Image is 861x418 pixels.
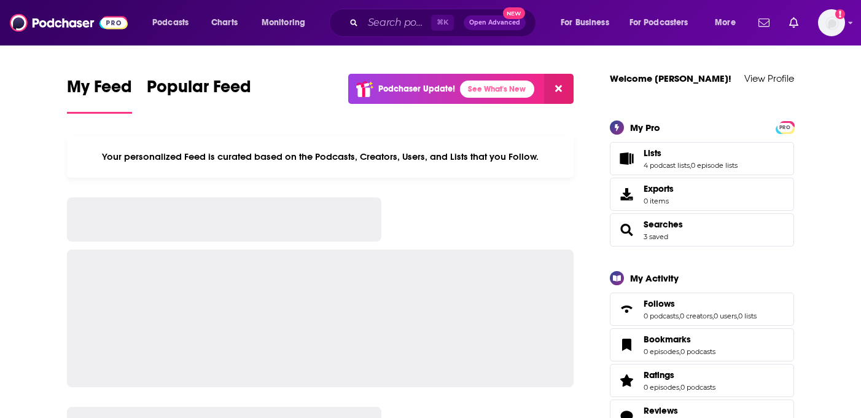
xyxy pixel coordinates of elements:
span: For Podcasters [629,14,688,31]
span: 0 items [644,197,674,205]
div: Search podcasts, credits, & more... [341,9,548,37]
img: User Profile [818,9,845,36]
button: Show profile menu [818,9,845,36]
a: Lists [614,150,639,167]
a: 0 episode lists [691,161,738,170]
input: Search podcasts, credits, & more... [363,13,431,33]
div: My Activity [630,272,679,284]
span: Podcasts [152,14,189,31]
span: Searches [610,213,794,246]
a: 0 users [714,312,737,320]
a: Welcome [PERSON_NAME]! [610,73,731,84]
span: , [690,161,691,170]
a: 0 episodes [644,383,679,392]
a: 0 lists [738,312,757,320]
a: See What's New [460,81,534,98]
span: Exports [644,183,674,194]
span: , [712,312,714,320]
span: Lists [644,148,661,159]
button: open menu [144,13,205,33]
a: 4 podcast lists [644,161,690,170]
a: Show notifications dropdown [754,12,774,33]
span: , [679,312,680,320]
span: , [679,347,680,356]
a: Follows [614,301,639,318]
button: open menu [253,13,321,33]
button: open menu [552,13,625,33]
a: Searches [614,221,639,239]
img: Podchaser - Follow, Share and Rate Podcasts [10,11,128,34]
span: Bookmarks [644,334,691,345]
span: Monitoring [262,14,305,31]
div: My Pro [630,122,660,133]
svg: Add a profile image [835,9,845,19]
span: For Business [561,14,609,31]
button: open menu [706,13,751,33]
a: 0 podcasts [680,383,715,392]
span: Reviews [644,405,678,416]
a: Searches [644,219,683,230]
span: Open Advanced [469,20,520,26]
span: More [715,14,736,31]
a: Bookmarks [614,336,639,353]
a: Show notifications dropdown [784,12,803,33]
a: Exports [610,178,794,211]
span: Charts [211,14,238,31]
span: Logged in as teisenbe [818,9,845,36]
a: Follows [644,298,757,309]
button: open menu [621,13,706,33]
a: Popular Feed [147,76,251,114]
a: Ratings [644,369,715,381]
span: Follows [644,298,675,309]
span: Follows [610,293,794,326]
span: , [679,383,680,392]
a: PRO [777,122,792,131]
a: 0 episodes [644,347,679,356]
span: Ratings [644,369,674,381]
a: My Feed [67,76,132,114]
a: Bookmarks [644,334,715,345]
a: Reviews [644,405,711,416]
span: Popular Feed [147,76,251,104]
button: Open AdvancedNew [464,15,526,30]
span: New [503,7,525,19]
a: 0 creators [680,312,712,320]
span: PRO [777,123,792,132]
a: Ratings [614,372,639,389]
span: My Feed [67,76,132,104]
p: Podchaser Update! [378,84,455,94]
span: , [737,312,738,320]
a: 3 saved [644,232,668,241]
span: Bookmarks [610,328,794,361]
a: Charts [203,13,245,33]
span: ⌘ K [431,15,454,31]
span: Exports [614,186,639,203]
a: 0 podcasts [680,347,715,356]
a: 0 podcasts [644,312,679,320]
span: Lists [610,142,794,175]
a: View Profile [744,73,794,84]
span: Ratings [610,364,794,397]
div: Your personalized Feed is curated based on the Podcasts, Creators, Users, and Lists that you Follow. [67,136,574,178]
a: Lists [644,148,738,159]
